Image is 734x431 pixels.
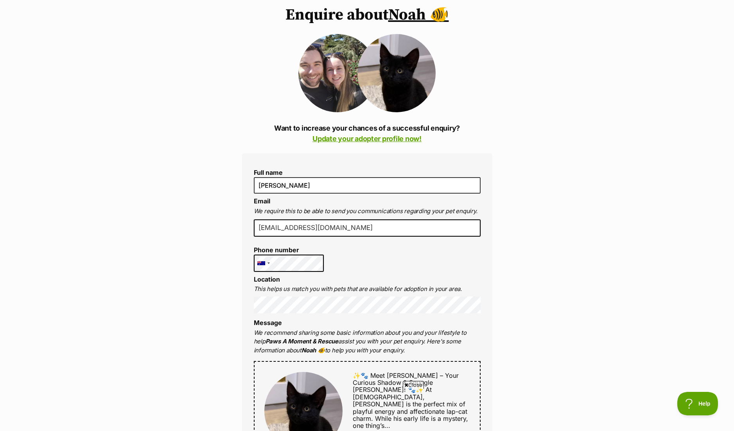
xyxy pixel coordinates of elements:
label: Email [254,197,270,205]
p: We require this to be able to send you communications regarding your pet enquiry. [254,207,481,216]
iframe: Help Scout Beacon - Open [677,392,718,415]
iframe: Advertisement [225,392,510,427]
p: We recommend sharing some basic information about you and your lifestyle to help assist you with ... [254,329,481,355]
p: This helps us match you with pets that are available for adoption in your area. [254,285,481,294]
h1: Enquire about [242,6,492,24]
p: Want to increase your chances of a successful enquiry? [242,123,492,144]
span: Close [403,381,424,389]
strong: Paws A Moment & Rescue [266,338,338,345]
label: Phone number [254,246,324,253]
a: Update your adopter profile now! [312,135,422,143]
strong: Noah 🐠 [301,347,325,354]
span: ✨🐾 Meet [PERSON_NAME] – Your Curious Shadow & Snuggle [PERSON_NAME]! 🐾✨ [353,372,459,394]
label: Full name [254,169,481,176]
div: Australia: +61 [254,255,272,271]
img: Noah 🐠 [357,34,436,112]
img: le3xdlqwqkv9i7cxbvqc.jpg [298,34,377,112]
a: Noah 🐠 [388,5,449,25]
label: Message [254,319,282,327]
input: E.g. Jimmy Chew [254,177,481,194]
label: Location [254,275,280,283]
